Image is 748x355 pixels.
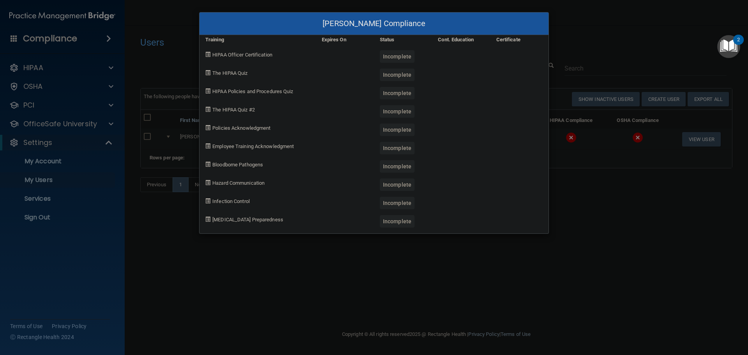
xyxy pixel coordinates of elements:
[380,178,415,191] div: Incomplete
[212,180,265,186] span: Hazard Communication
[212,125,270,131] span: Policies Acknowledgment
[380,124,415,136] div: Incomplete
[490,35,549,44] div: Certificate
[212,70,247,76] span: The HIPAA Quiz
[199,12,549,35] div: [PERSON_NAME] Compliance
[380,197,415,209] div: Incomplete
[380,105,415,118] div: Incomplete
[199,35,316,44] div: Training
[316,35,374,44] div: Expires On
[380,215,415,228] div: Incomplete
[374,35,432,44] div: Status
[717,35,740,58] button: Open Resource Center, 2 new notifications
[212,143,294,149] span: Employee Training Acknowledgment
[212,88,293,94] span: HIPAA Policies and Procedures Quiz
[212,52,272,58] span: HIPAA Officer Certification
[212,107,255,113] span: The HIPAA Quiz #2
[737,40,740,50] div: 2
[380,87,415,99] div: Incomplete
[432,35,490,44] div: Cont. Education
[212,198,250,204] span: Infection Control
[380,69,415,81] div: Incomplete
[380,160,415,173] div: Incomplete
[380,50,415,63] div: Incomplete
[212,162,263,168] span: Bloodborne Pathogens
[380,142,415,154] div: Incomplete
[212,217,283,223] span: [MEDICAL_DATA] Preparedness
